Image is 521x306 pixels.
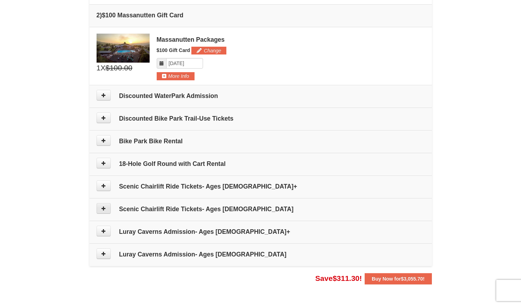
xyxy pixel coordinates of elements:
h4: Discounted Bike Park Trail-Use Tickets [97,115,425,122]
h4: Bike Park Bike Rental [97,138,425,145]
div: Massanutten Packages [157,36,425,43]
span: $311.30 [332,274,359,282]
strong: Buy Now for ! [372,276,424,282]
h4: 2 $100 Massanutten Gift Card [97,12,425,19]
span: Save ! [315,274,362,282]
button: Buy Now for$3,055.70! [365,273,432,284]
h4: Discounted WaterPark Admission [97,92,425,99]
button: Change [191,47,226,54]
h4: Luray Caverns Admission- Ages [DEMOGRAPHIC_DATA] [97,251,425,258]
h4: Luray Caverns Admission- Ages [DEMOGRAPHIC_DATA]+ [97,228,425,235]
button: More Info [157,72,195,80]
span: $100 Gift Card [157,47,190,53]
h4: Scenic Chairlift Ride Tickets- Ages [DEMOGRAPHIC_DATA]+ [97,183,425,190]
span: $100.00 [105,63,132,73]
span: $3,055.70 [401,276,423,282]
span: 1 [97,63,101,73]
h4: 18-Hole Golf Round with Cart Rental [97,160,425,167]
h4: Scenic Chairlift Ride Tickets- Ages [DEMOGRAPHIC_DATA] [97,206,425,213]
span: X [100,63,105,73]
span: ) [100,12,102,19]
img: 6619879-1.jpg [97,34,150,63]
